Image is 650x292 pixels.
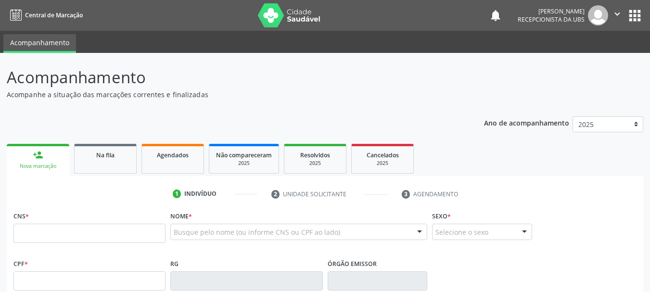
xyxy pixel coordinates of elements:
button: apps [626,7,643,24]
div: Nova marcação [13,163,63,170]
p: Acompanhe a situação das marcações correntes e finalizadas [7,89,452,100]
span: Resolvidos [300,151,330,159]
span: Cancelados [367,151,399,159]
p: Acompanhamento [7,65,452,89]
span: Selecione o sexo [435,227,488,237]
span: Não compareceram [216,151,272,159]
div: 2025 [291,160,339,167]
button: notifications [489,9,502,22]
span: Agendados [157,151,189,159]
div: 2025 [358,160,407,167]
div: Indivíduo [184,190,217,198]
div: 1 [173,190,181,198]
label: Órgão emissor [328,256,377,271]
div: person_add [33,150,43,160]
span: Na fila [96,151,115,159]
div: [PERSON_NAME] [518,7,585,15]
span: Busque pelo nome (ou informe CNS ou CPF ao lado) [174,227,340,237]
i:  [612,9,623,19]
p: Ano de acompanhamento [484,116,569,128]
a: Acompanhamento [3,34,76,53]
span: Recepcionista da UBS [518,15,585,24]
a: Central de Marcação [7,7,83,23]
div: 2025 [216,160,272,167]
label: Nome [170,209,192,224]
label: RG [170,256,178,271]
label: CNS [13,209,29,224]
span: Central de Marcação [25,11,83,19]
label: Sexo [432,209,451,224]
button:  [608,5,626,25]
img: img [588,5,608,25]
